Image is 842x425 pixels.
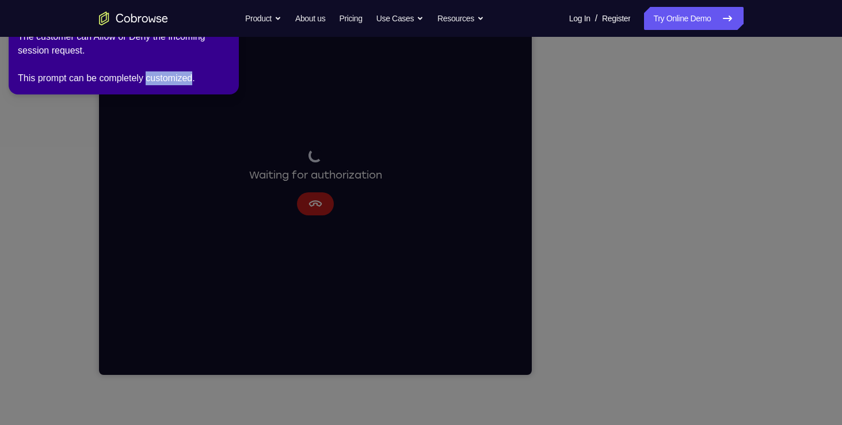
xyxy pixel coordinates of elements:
div: Waiting for authorization [150,160,283,194]
a: Go to the home page [99,12,168,25]
span: / [595,12,597,25]
button: Resources [437,7,484,30]
a: Try Online Demo [644,7,743,30]
button: Use Cases [376,7,424,30]
a: Pricing [339,7,362,30]
div: The customer can Allow or Deny the incoming session request. This prompt can be completely custom... [18,30,230,85]
a: About us [295,7,325,30]
a: Register [602,7,630,30]
button: Product [245,7,281,30]
button: Cancel [198,203,235,226]
a: Log In [569,7,590,30]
